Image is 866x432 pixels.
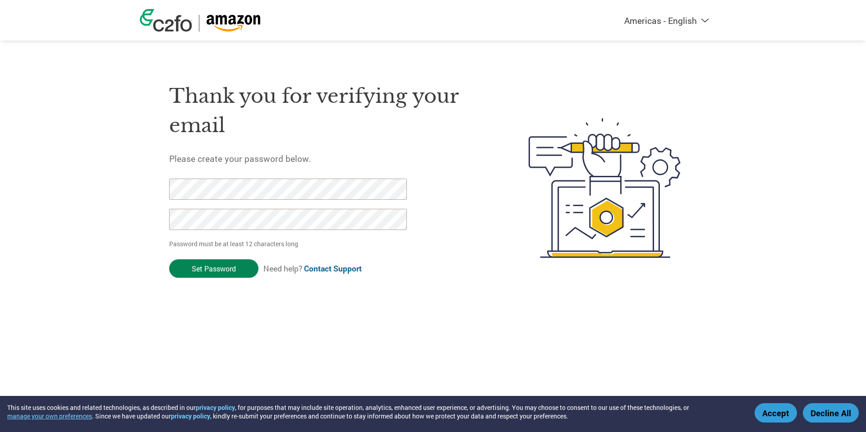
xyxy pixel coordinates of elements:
a: privacy policy [196,403,235,412]
a: Contact Support [304,263,362,274]
p: Password must be at least 12 characters long [169,239,410,248]
div: This site uses cookies and related technologies, as described in our , for purposes that may incl... [7,403,742,420]
a: privacy policy [171,412,210,420]
button: Decline All [803,403,859,423]
button: manage your own preferences [7,412,92,420]
h5: Please create your password below. [169,153,486,164]
button: Accept [755,403,797,423]
img: Amazon [206,15,261,32]
input: Set Password [169,259,258,278]
img: create-password [512,69,697,308]
h1: Thank you for verifying your email [169,82,486,140]
img: c2fo logo [140,9,192,32]
span: Need help? [263,263,362,274]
